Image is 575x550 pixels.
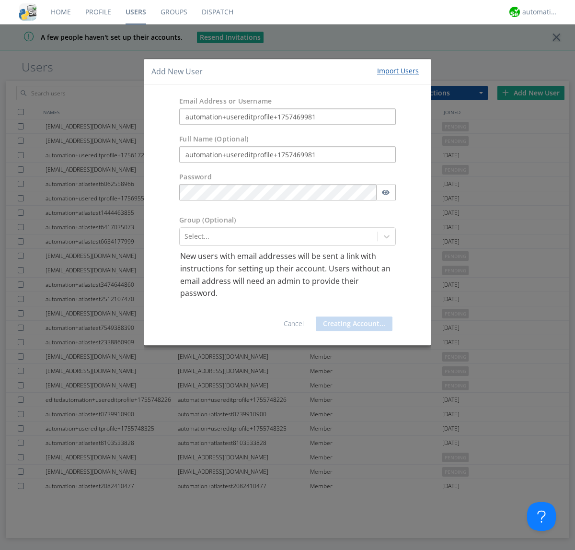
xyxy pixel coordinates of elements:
[179,216,236,225] label: Group (Optional)
[19,3,36,21] img: cddb5a64eb264b2086981ab96f4c1ba7
[179,173,212,182] label: Password
[284,319,304,328] a: Cancel
[509,7,520,17] img: d2d01cd9b4174d08988066c6d424eccd
[179,97,272,106] label: Email Address or Username
[151,66,203,77] h4: Add New User
[179,147,396,163] input: Julie Appleseed
[377,66,419,76] div: Import Users
[180,251,395,300] p: New users with email addresses will be sent a link with instructions for setting up their account...
[179,109,396,125] input: e.g. email@address.com, Housekeeping1
[179,135,248,144] label: Full Name (Optional)
[522,7,558,17] div: automation+atlas
[316,316,392,331] button: Creating Account...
